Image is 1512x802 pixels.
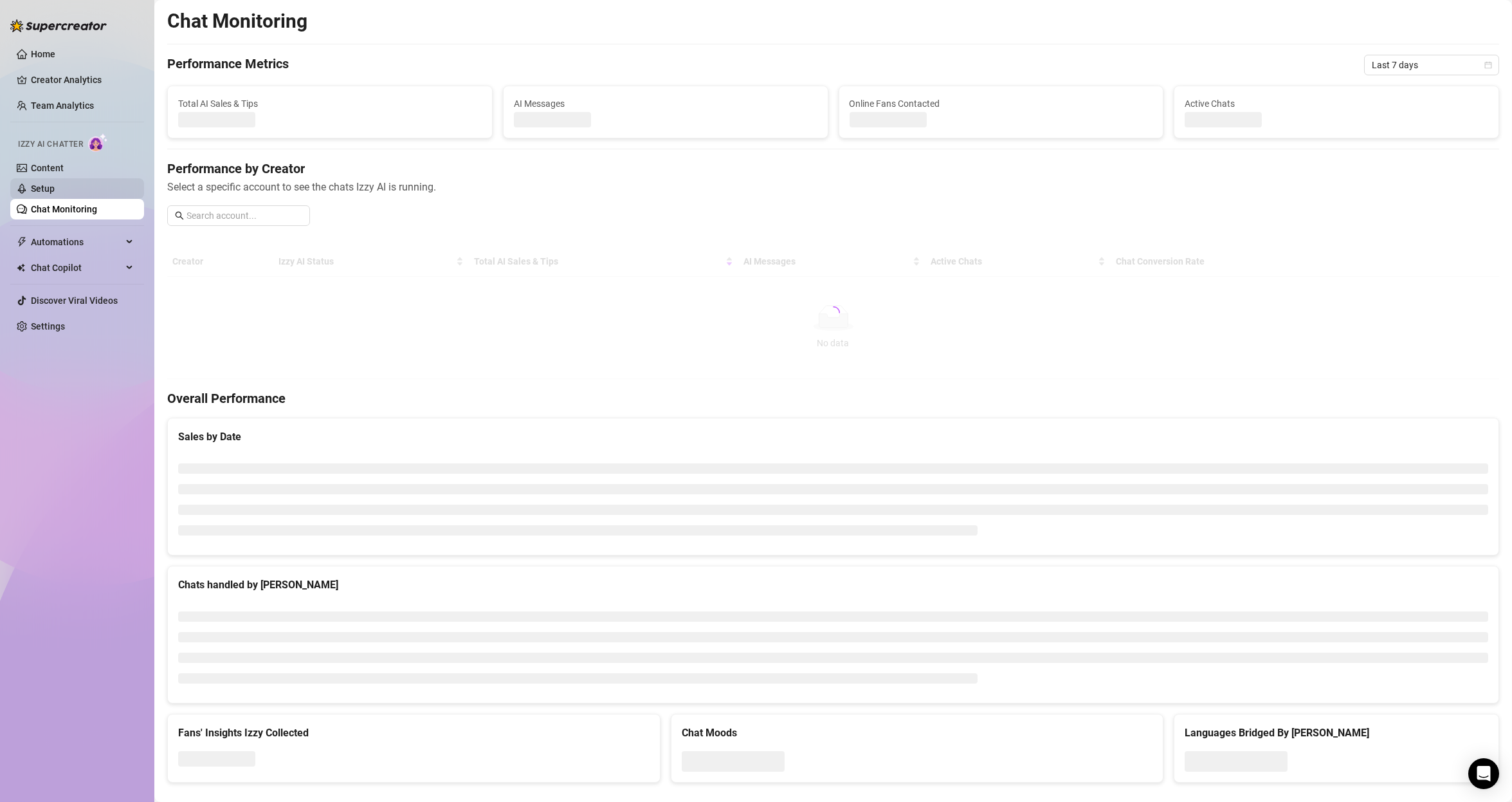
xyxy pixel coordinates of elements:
[167,9,307,33] h2: Chat Monitoring
[178,97,482,111] span: Total AI Sales & Tips
[1468,758,1499,789] div: Open Intercom Messenger
[10,19,107,32] img: logo-BBDzfeDw.svg
[1484,61,1492,69] span: calendar
[178,577,1488,593] div: Chats handled by [PERSON_NAME]
[31,257,122,278] span: Chat Copilot
[88,133,108,152] img: AI Chatter
[31,100,94,111] a: Team Analytics
[17,237,27,247] span: thunderbolt
[682,725,1153,741] div: Chat Moods
[167,55,289,75] h4: Performance Metrics
[31,49,55,59] a: Home
[178,429,1488,445] div: Sales by Date
[31,70,134,90] a: Creator Analytics
[187,209,302,223] input: Search account...
[31,321,65,331] a: Settings
[18,138,83,151] span: Izzy AI Chatter
[178,725,650,741] div: Fans' Insights Izzy Collected
[31,295,118,306] a: Discover Viral Videos
[1372,55,1491,75] span: Last 7 days
[17,263,25,272] img: Chat Copilot
[827,306,840,319] span: loading
[167,389,1499,407] h4: Overall Performance
[1185,725,1488,741] div: Languages Bridged By [PERSON_NAME]
[850,97,1153,111] span: Online Fans Contacted
[1185,97,1488,111] span: Active Chats
[31,163,64,173] a: Content
[31,204,97,214] a: Chat Monitoring
[167,179,1499,195] span: Select a specific account to see the chats Izzy AI is running.
[175,211,184,220] span: search
[167,160,1499,178] h4: Performance by Creator
[31,183,55,194] a: Setup
[514,97,817,111] span: AI Messages
[31,232,122,252] span: Automations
